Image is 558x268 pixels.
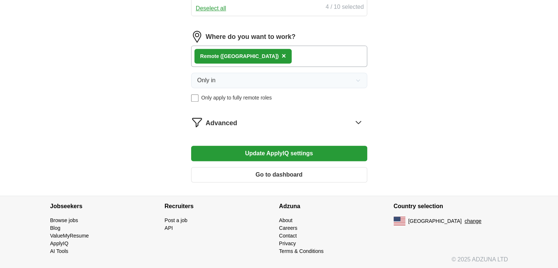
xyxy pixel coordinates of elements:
button: Go to dashboard [191,167,367,182]
img: location.png [191,31,203,43]
div: Remote ([GEOGRAPHIC_DATA]) [200,52,279,60]
label: Where do you want to work? [206,32,296,42]
button: change [464,217,481,225]
a: Careers [279,225,298,231]
img: filter [191,116,203,128]
button: Update ApplyIQ settings [191,146,367,161]
div: 4 / 10 selected [325,3,364,13]
a: Post a job [165,217,187,223]
span: Advanced [206,118,237,128]
a: AI Tools [50,248,69,254]
a: Contact [279,233,297,239]
a: ApplyIQ [50,240,69,246]
a: About [279,217,293,223]
a: ValueMyResume [50,233,89,239]
button: × [282,51,286,62]
span: Only apply to fully remote roles [201,94,272,102]
a: Blog [50,225,61,231]
span: Only in [197,76,216,85]
button: Deselect all [196,4,226,13]
button: Only in [191,73,367,88]
img: US flag [394,217,405,225]
input: Only apply to fully remote roles [191,94,198,102]
a: Terms & Conditions [279,248,324,254]
h4: Country selection [394,196,508,217]
a: API [165,225,173,231]
span: × [282,52,286,60]
span: [GEOGRAPHIC_DATA] [408,217,462,225]
a: Browse jobs [50,217,78,223]
a: Privacy [279,240,296,246]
